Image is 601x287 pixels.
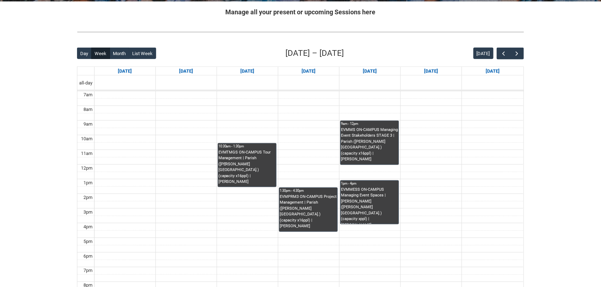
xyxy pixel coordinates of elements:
div: 8am [82,106,94,113]
button: Day [77,48,92,59]
a: Go to September 16, 2025 [239,67,256,76]
div: 4pm [82,223,94,230]
div: 1pm [82,179,94,186]
div: EVMMS ON-CAMPUS Managing Event Stakeholders STAGE 3 | Parish ([PERSON_NAME][GEOGRAPHIC_DATA].) (c... [341,127,398,162]
div: 9am - 12pm [341,121,398,126]
div: EVMTMGS ON-CAMPUS Tour Management | Parish ([PERSON_NAME][GEOGRAPHIC_DATA].) (capacity x16ppl) | ... [218,150,276,185]
div: 7am [82,91,94,98]
div: 3pm [82,209,94,216]
div: 5pm [82,238,94,245]
a: Go to September 19, 2025 [423,67,440,76]
button: Previous Week [497,48,510,59]
span: all-day [78,79,94,87]
h2: [DATE] – [DATE] [285,47,344,59]
div: 2pm [82,194,94,201]
div: EVMPRM3 ON-CAMPUS Project Management | Parish ([PERSON_NAME][GEOGRAPHIC_DATA].) (capacity x16ppl)... [280,194,337,229]
img: REDU_GREY_LINE [77,28,524,36]
a: Go to September 18, 2025 [362,67,379,76]
div: EVMMESS ON-CAMPUS Managing Event Spaces | [PERSON_NAME] ([PERSON_NAME][GEOGRAPHIC_DATA].) (capaci... [341,187,398,224]
button: List Week [129,48,156,59]
button: [DATE] [473,48,494,59]
a: Go to September 14, 2025 [116,67,133,76]
div: 6pm [82,253,94,260]
button: Week [91,48,110,59]
div: 12pm [80,165,94,172]
div: 9am [82,121,94,128]
div: 1pm - 4pm [341,181,398,186]
div: 11am [80,150,94,157]
div: 1:30pm - 4:30pm [280,188,337,193]
button: Month [110,48,129,59]
div: 10am [80,135,94,142]
a: Go to September 20, 2025 [484,67,501,76]
button: Next Week [510,48,524,59]
a: Go to September 17, 2025 [300,67,317,76]
div: 7pm [82,267,94,274]
a: Go to September 15, 2025 [178,67,194,76]
h2: Manage all your present or upcoming Sessions here [77,7,524,17]
div: 10:30am - 1:30pm [218,144,276,149]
